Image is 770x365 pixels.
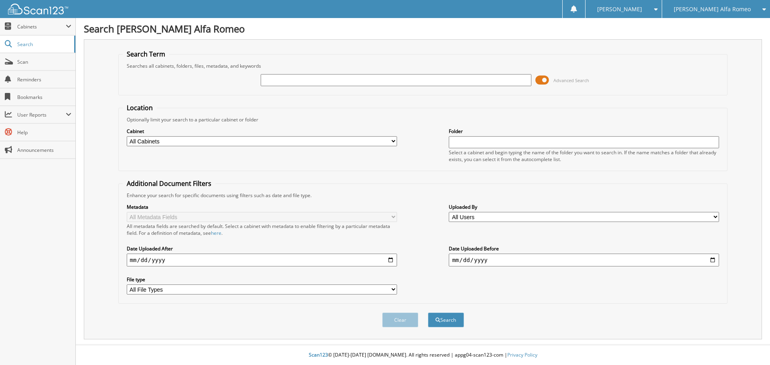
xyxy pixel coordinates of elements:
a: here [211,230,221,236]
button: Clear [382,313,418,327]
span: User Reports [17,111,66,118]
span: Search [17,41,70,48]
input: end [449,254,719,266]
label: Uploaded By [449,204,719,210]
legend: Additional Document Filters [123,179,215,188]
input: start [127,254,397,266]
div: All metadata fields are searched by default. Select a cabinet with metadata to enable filtering b... [127,223,397,236]
div: Optionally limit your search to a particular cabinet or folder [123,116,723,123]
label: Folder [449,128,719,135]
span: [PERSON_NAME] Alfa Romeo [674,7,751,12]
span: Help [17,129,71,136]
span: Reminders [17,76,71,83]
label: Metadata [127,204,397,210]
span: Advanced Search [553,77,589,83]
div: Select a cabinet and begin typing the name of the folder you want to search in. If the name match... [449,149,719,163]
div: © [DATE]-[DATE] [DOMAIN_NAME]. All rights reserved | appg04-scan123-com | [76,345,770,365]
h1: Search [PERSON_NAME] Alfa Romeo [84,22,762,35]
span: Announcements [17,147,71,153]
label: File type [127,276,397,283]
span: Scan123 [309,351,328,358]
a: Privacy Policy [507,351,537,358]
div: Searches all cabinets, folders, files, metadata, and keywords [123,63,723,69]
label: Date Uploaded After [127,245,397,252]
span: Scan [17,58,71,65]
button: Search [428,313,464,327]
legend: Search Term [123,50,169,58]
span: [PERSON_NAME] [597,7,642,12]
label: Date Uploaded Before [449,245,719,252]
span: Bookmarks [17,94,71,101]
legend: Location [123,103,157,112]
label: Cabinet [127,128,397,135]
div: Enhance your search for specific documents using filters such as date and file type. [123,192,723,199]
img: scan123-logo-white.svg [8,4,68,14]
span: Cabinets [17,23,66,30]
